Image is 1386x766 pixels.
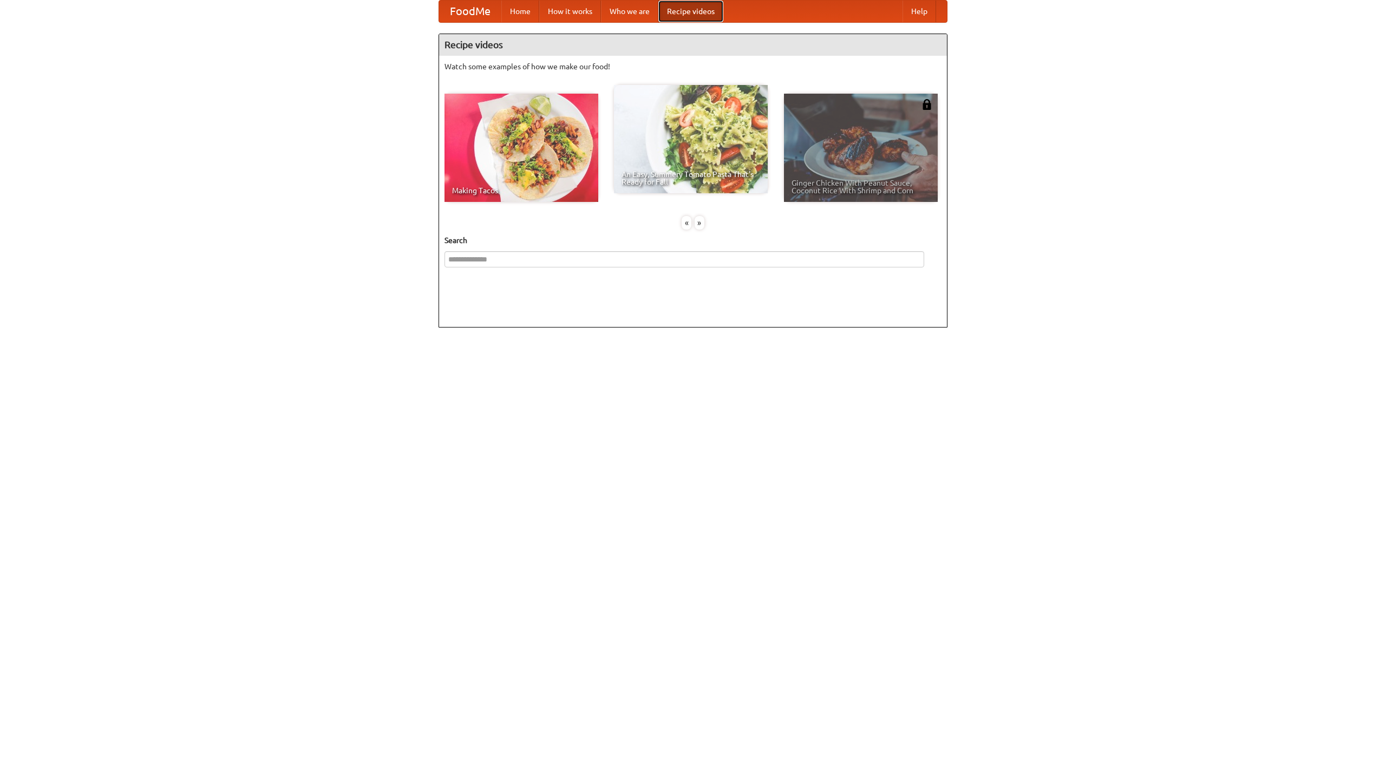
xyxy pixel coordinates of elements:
div: « [682,216,691,230]
a: Recipe videos [658,1,723,22]
h4: Recipe videos [439,34,947,56]
a: FoodMe [439,1,501,22]
a: Home [501,1,539,22]
a: How it works [539,1,601,22]
a: Help [903,1,936,22]
span: An Easy, Summery Tomato Pasta That's Ready for Fall [622,171,760,186]
span: Making Tacos [452,187,591,194]
h5: Search [444,235,942,246]
div: » [695,216,704,230]
a: An Easy, Summery Tomato Pasta That's Ready for Fall [614,85,768,193]
a: Who we are [601,1,658,22]
a: Making Tacos [444,94,598,202]
p: Watch some examples of how we make our food! [444,61,942,72]
img: 483408.png [921,99,932,110]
